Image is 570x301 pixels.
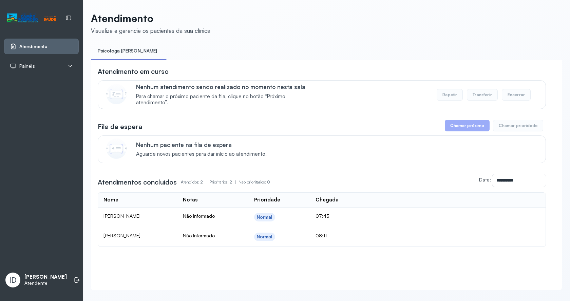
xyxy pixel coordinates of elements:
[106,138,127,159] img: Imagem de CalloutCard
[136,151,267,157] span: Aguarde novos pacientes para dar início ao atendimento.
[98,177,177,187] h3: Atendimentos concluídos
[183,197,197,203] div: Notas
[437,89,463,101] button: Repetir
[467,89,498,101] button: Transferir
[136,93,316,106] span: Para chamar o próximo paciente da fila, clique no botão “Próximo atendimento”.
[183,213,215,219] span: Não Informado
[502,89,531,101] button: Encerrar
[257,214,272,220] div: Normal
[316,197,339,203] div: Chegada
[103,197,118,203] div: Nome
[10,43,73,50] a: Atendimento
[98,122,142,131] h3: Fila de espera
[103,233,140,238] span: [PERSON_NAME]
[24,274,67,280] p: [PERSON_NAME]
[183,233,215,238] span: Não Informado
[98,67,169,76] h3: Atendimento em curso
[209,177,239,187] p: Prioritários: 2
[136,141,267,148] p: Nenhum paciente na fila de espera
[316,213,329,219] span: 07:43
[181,177,209,187] p: Atendidos: 2
[316,233,327,238] span: 08:11
[106,84,127,104] img: Imagem de CalloutCard
[206,179,207,185] span: |
[239,177,270,187] p: Não prioritários: 0
[445,120,490,131] button: Chamar próximo
[24,280,67,286] p: Atendente
[254,197,280,203] div: Prioridade
[136,83,316,90] p: Nenhum atendimento sendo realizado no momento nesta sala
[103,213,140,219] span: [PERSON_NAME]
[91,27,210,34] div: Visualize e gerencie os pacientes da sua clínica
[19,44,47,49] span: Atendimento
[493,120,543,131] button: Chamar prioridade
[257,234,272,240] div: Normal
[19,63,35,69] span: Painéis
[91,45,164,57] a: Psicologa [PERSON_NAME]
[91,12,210,24] p: Atendimento
[235,179,236,185] span: |
[7,13,56,24] img: Logotipo do estabelecimento
[479,177,491,182] label: Data:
